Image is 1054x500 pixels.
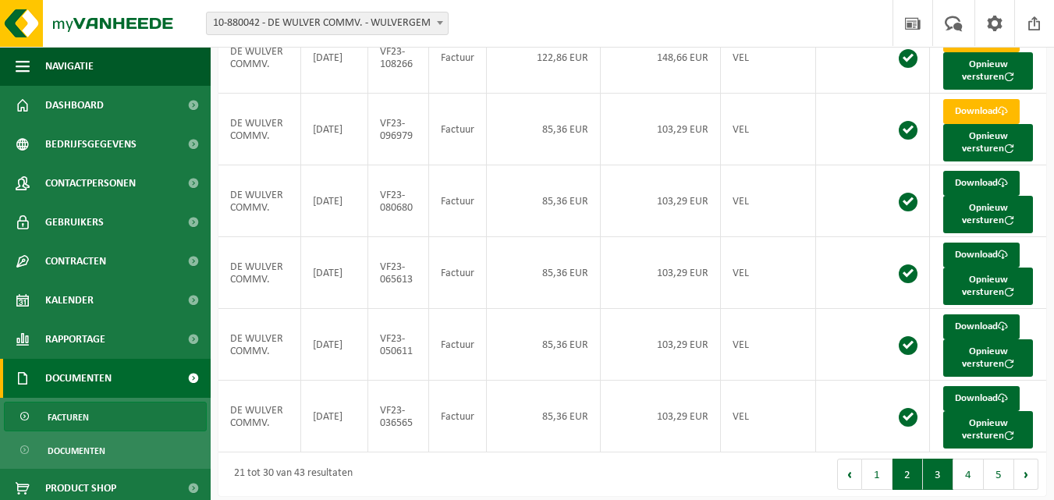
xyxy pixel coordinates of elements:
[862,459,893,490] button: 1
[45,125,137,164] span: Bedrijfsgegevens
[943,386,1020,411] a: Download
[368,381,429,452] td: VF23-036565
[837,459,862,490] button: Previous
[943,124,1033,161] button: Opnieuw versturen
[218,309,301,381] td: DE WULVER COMMV.
[429,22,487,94] td: Factuur
[301,22,368,94] td: [DATE]
[368,309,429,381] td: VF23-050611
[45,320,105,359] span: Rapportage
[48,436,105,466] span: Documenten
[368,94,429,165] td: VF23-096979
[601,165,721,237] td: 103,29 EUR
[943,171,1020,196] a: Download
[301,237,368,309] td: [DATE]
[45,164,136,203] span: Contactpersonen
[601,22,721,94] td: 148,66 EUR
[45,203,104,242] span: Gebruikers
[721,309,816,381] td: VEL
[487,94,601,165] td: 85,36 EUR
[943,339,1033,377] button: Opnieuw versturen
[601,309,721,381] td: 103,29 EUR
[301,94,368,165] td: [DATE]
[429,237,487,309] td: Factuur
[601,381,721,452] td: 103,29 EUR
[721,94,816,165] td: VEL
[601,94,721,165] td: 103,29 EUR
[226,460,353,488] div: 21 tot 30 van 43 resultaten
[429,94,487,165] td: Factuur
[953,459,984,490] button: 4
[487,165,601,237] td: 85,36 EUR
[601,237,721,309] td: 103,29 EUR
[45,86,104,125] span: Dashboard
[218,237,301,309] td: DE WULVER COMMV.
[487,309,601,381] td: 85,36 EUR
[45,359,112,398] span: Documenten
[4,435,207,465] a: Documenten
[943,314,1020,339] a: Download
[429,381,487,452] td: Factuur
[45,281,94,320] span: Kalender
[721,165,816,237] td: VEL
[943,99,1020,124] a: Download
[943,52,1033,90] button: Opnieuw versturen
[721,22,816,94] td: VEL
[218,22,301,94] td: DE WULVER COMMV.
[721,381,816,452] td: VEL
[368,237,429,309] td: VF23-065613
[368,22,429,94] td: VF23-108266
[893,459,923,490] button: 2
[301,309,368,381] td: [DATE]
[943,411,1033,449] button: Opnieuw versturen
[218,381,301,452] td: DE WULVER COMMV.
[301,165,368,237] td: [DATE]
[207,12,448,34] span: 10-880042 - DE WULVER COMMV. - WULVERGEM
[943,243,1020,268] a: Download
[4,402,207,431] a: Facturen
[721,237,816,309] td: VEL
[943,196,1033,233] button: Opnieuw versturen
[368,165,429,237] td: VF23-080680
[301,381,368,452] td: [DATE]
[45,242,106,281] span: Contracten
[218,94,301,165] td: DE WULVER COMMV.
[943,268,1033,305] button: Opnieuw versturen
[218,165,301,237] td: DE WULVER COMMV.
[487,381,601,452] td: 85,36 EUR
[429,165,487,237] td: Factuur
[206,12,449,35] span: 10-880042 - DE WULVER COMMV. - WULVERGEM
[923,459,953,490] button: 3
[487,22,601,94] td: 122,86 EUR
[487,237,601,309] td: 85,36 EUR
[984,459,1014,490] button: 5
[48,402,89,432] span: Facturen
[45,47,94,86] span: Navigatie
[429,309,487,381] td: Factuur
[1014,459,1038,490] button: Next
